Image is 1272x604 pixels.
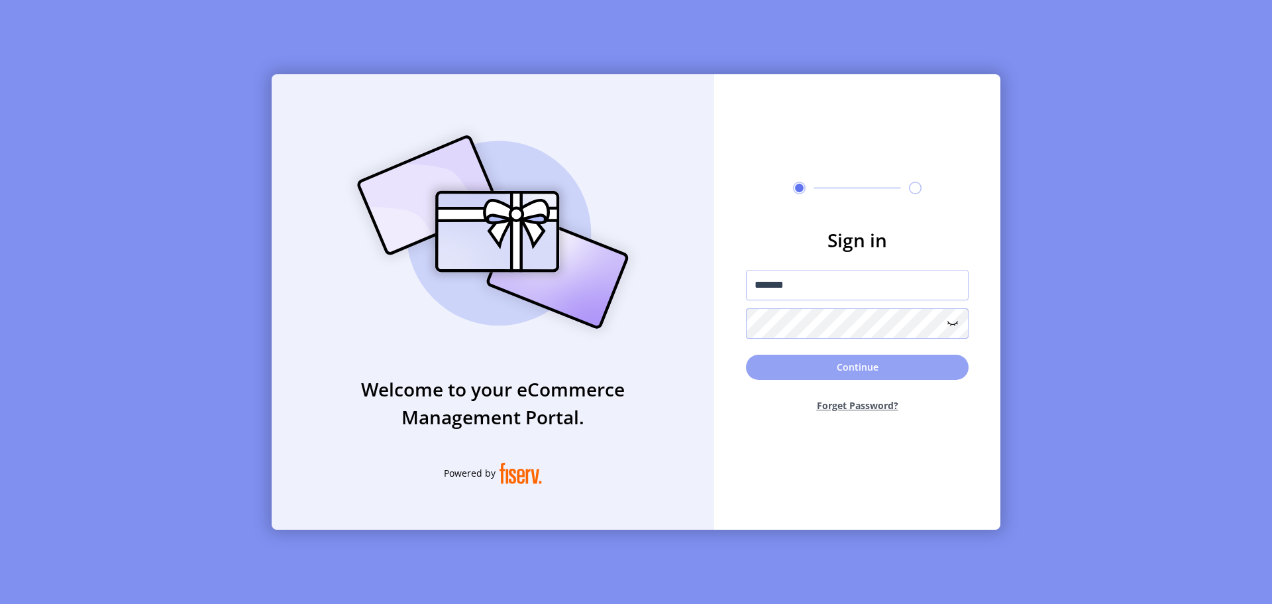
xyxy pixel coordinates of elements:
h3: Sign in [746,226,969,254]
h3: Welcome to your eCommerce Management Portal. [272,375,714,431]
span: Powered by [444,466,496,480]
button: Continue [746,355,969,380]
button: Forget Password? [746,388,969,423]
img: card_Illustration.svg [337,121,649,343]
